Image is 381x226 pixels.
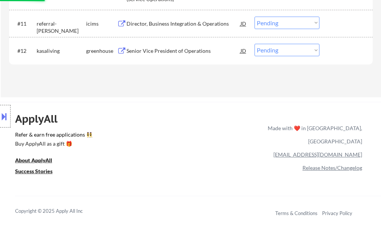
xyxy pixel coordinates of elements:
div: Senior Vice President of Operations [126,47,241,55]
div: #11 [17,20,31,28]
div: referral-[PERSON_NAME] [37,20,86,35]
div: Director, Business Integration & Operations [126,20,241,28]
div: JD [240,17,247,30]
a: Release Notes/Changelog [302,165,362,171]
div: Copyright © 2025 Apply All Inc [15,208,102,215]
div: JD [240,44,247,57]
div: icims [86,20,117,28]
a: Privacy Policy [322,210,352,216]
a: [EMAIL_ADDRESS][DOMAIN_NAME] [273,151,362,158]
div: Made with ❤️ in [GEOGRAPHIC_DATA], [GEOGRAPHIC_DATA] [265,121,362,148]
a: Terms & Conditions [275,210,318,216]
